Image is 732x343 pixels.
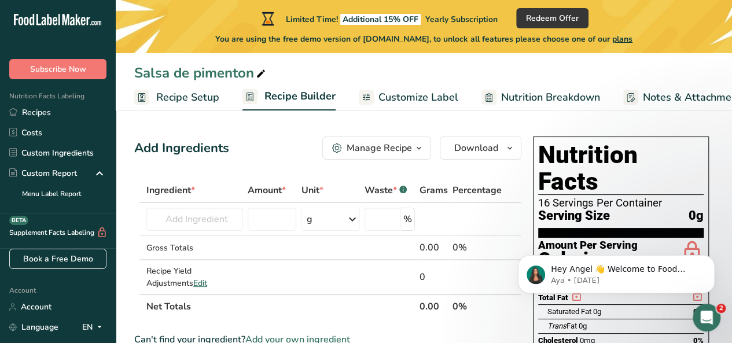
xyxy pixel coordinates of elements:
[481,84,600,110] a: Nutrition Breakdown
[259,12,498,25] div: Limited Time!
[264,88,336,104] span: Recipe Builder
[547,322,567,330] i: Trans
[146,265,243,289] div: Recipe Yield Adjustments
[516,8,588,28] button: Redeem Offer
[689,209,704,223] span: 0g
[146,242,243,254] div: Gross Totals
[378,90,458,105] span: Customize Label
[9,249,106,269] a: Book a Free Demo
[501,90,600,105] span: Nutrition Breakdown
[9,317,58,337] a: Language
[693,304,720,331] iframe: Intercom live chat
[417,294,450,318] th: 0.00
[242,83,336,111] a: Recipe Builder
[454,141,498,155] span: Download
[425,14,498,25] span: Yearly Subscription
[420,241,448,255] div: 0.00
[347,141,412,155] div: Manage Recipe
[450,294,504,318] th: 0%
[359,84,458,110] a: Customize Label
[612,34,632,45] span: plans
[248,183,286,197] span: Amount
[547,322,577,330] span: Fat
[306,212,312,226] div: g
[538,197,704,209] div: 16 Servings Per Container
[526,12,579,24] span: Redeem Offer
[322,137,431,160] button: Manage Recipe
[82,320,106,334] div: EN
[193,278,207,289] span: Edit
[215,33,632,45] span: You are using the free demo version of [DOMAIN_NAME], to unlock all features please choose one of...
[146,183,195,197] span: Ingredient
[9,59,106,79] button: Subscribe Now
[501,231,732,312] iframe: Intercom notifications message
[134,62,268,83] div: Salsa de pimenton
[30,63,86,75] span: Subscribe Now
[144,294,417,318] th: Net Totals
[146,208,243,231] input: Add Ingredient
[453,241,502,255] div: 0%
[579,322,587,330] span: 0g
[301,183,323,197] span: Unit
[156,90,219,105] span: Recipe Setup
[9,167,77,179] div: Custom Report
[538,209,610,223] span: Serving Size
[134,84,219,110] a: Recipe Setup
[420,270,448,284] div: 0
[716,304,726,313] span: 2
[134,139,229,158] div: Add Ingredients
[9,216,28,225] div: BETA
[340,14,421,25] span: Additional 15% OFF
[440,137,521,160] button: Download
[453,183,502,197] span: Percentage
[420,183,448,197] span: Grams
[365,183,407,197] div: Waste
[538,142,704,195] h1: Nutrition Facts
